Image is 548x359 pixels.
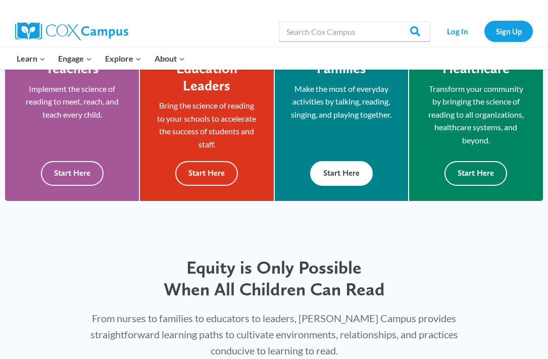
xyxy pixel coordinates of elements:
[5,45,139,201] a: Teachers Implement the science of reading to meet, reach, and teach every child. Start Here
[148,48,191,69] button: Child menu of About
[52,48,99,69] button: Child menu of Engage
[98,48,148,69] button: Child menu of Explore
[310,161,373,186] button: Start Here
[435,21,533,41] nav: Secondary Navigation
[444,161,507,186] button: Start Here
[484,21,533,41] a: Sign Up
[10,48,191,69] nav: Primary Navigation
[424,82,528,147] p: Transform your community by bringing the science of reading to all organizations, healthcare syst...
[79,310,470,358] p: From nurses to families to educators to leaders, [PERSON_NAME] Campus provides straightforward le...
[279,21,430,41] input: Search Cox Campus
[175,161,238,186] button: Start Here
[409,45,543,201] a: Healthcare Transform your community by bringing the science of reading to all organizations, heal...
[164,257,385,300] span: Equity is Only Possible When All Children Can Read
[10,48,52,69] button: Child menu of Learn
[41,161,104,186] button: Start Here
[435,21,479,41] a: Log In
[275,45,408,201] a: Families Make the most of everyday activities by talking, reading, singing, and playing together....
[155,60,258,94] h4: Education Leaders
[290,82,393,121] p: Make the most of everyday activities by talking, reading, singing, and playing together.
[140,45,273,201] a: Education Leaders Bring the science of reading to your schools to accelerate the success of stude...
[155,99,258,150] p: Bring the science of reading to your schools to accelerate the success of students and staff.
[15,22,128,40] img: Cox Campus
[20,82,124,121] p: Implement the science of reading to meet, reach, and teach every child.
